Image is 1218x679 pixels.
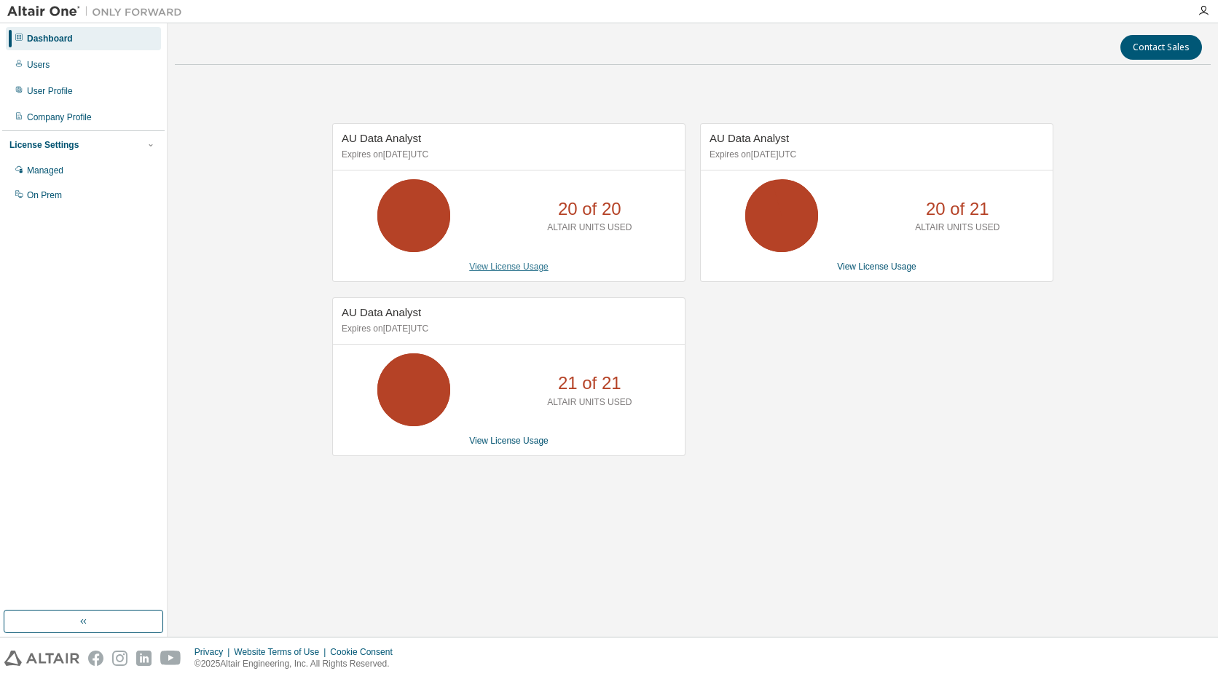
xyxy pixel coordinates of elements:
[136,651,152,666] img: linkedin.svg
[915,221,999,234] p: ALTAIR UNITS USED
[547,396,632,409] p: ALTAIR UNITS USED
[1120,35,1202,60] button: Contact Sales
[27,33,73,44] div: Dashboard
[342,132,421,144] span: AU Data Analyst
[7,4,189,19] img: Altair One
[342,323,672,335] p: Expires on [DATE] UTC
[469,262,549,272] a: View License Usage
[112,651,127,666] img: instagram.svg
[27,85,73,97] div: User Profile
[342,306,421,318] span: AU Data Analyst
[558,197,621,221] p: 20 of 20
[27,189,62,201] div: On Prem
[330,646,401,658] div: Cookie Consent
[4,651,79,666] img: altair_logo.svg
[160,651,181,666] img: youtube.svg
[547,221,632,234] p: ALTAIR UNITS USED
[27,111,92,123] div: Company Profile
[710,149,1040,161] p: Expires on [DATE] UTC
[195,658,401,670] p: © 2025 Altair Engineering, Inc. All Rights Reserved.
[342,149,672,161] p: Expires on [DATE] UTC
[195,646,234,658] div: Privacy
[27,59,50,71] div: Users
[926,197,989,221] p: 20 of 21
[88,651,103,666] img: facebook.svg
[9,139,79,151] div: License Settings
[469,436,549,446] a: View License Usage
[234,646,330,658] div: Website Terms of Use
[837,262,916,272] a: View License Usage
[710,132,789,144] span: AU Data Analyst
[558,371,621,396] p: 21 of 21
[27,165,63,176] div: Managed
